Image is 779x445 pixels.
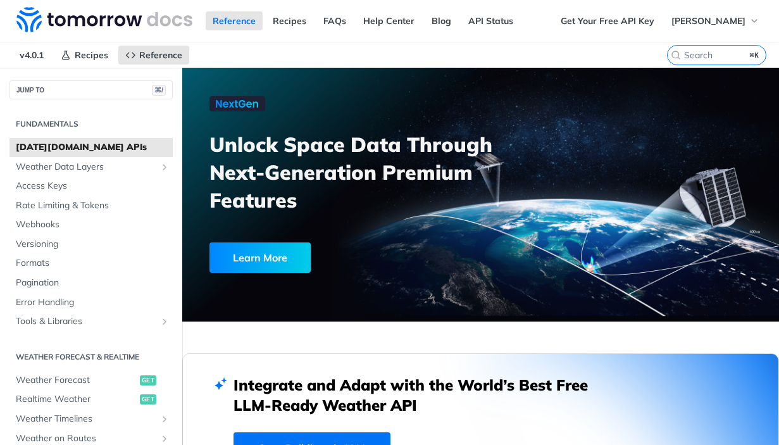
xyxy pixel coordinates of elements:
span: Weather Data Layers [16,161,156,173]
span: [DATE][DOMAIN_NAME] APIs [16,141,170,154]
span: Weather on Routes [16,432,156,445]
svg: Search [671,50,681,60]
a: FAQs [316,11,353,30]
a: Learn More [209,242,437,273]
span: v4.0.1 [13,46,51,65]
img: Tomorrow.io Weather API Docs [16,7,192,32]
a: Blog [425,11,458,30]
button: JUMP TO⌘/ [9,80,173,99]
span: get [140,375,156,385]
a: Weather TimelinesShow subpages for Weather Timelines [9,410,173,429]
a: Reference [206,11,263,30]
button: Show subpages for Weather on Routes [159,434,170,444]
span: get [140,394,156,404]
a: Rate Limiting & Tokens [9,196,173,215]
button: Show subpages for Tools & Libraries [159,317,170,327]
span: Rate Limiting & Tokens [16,199,170,212]
kbd: ⌘K [747,49,763,61]
a: Formats [9,254,173,273]
a: Recipes [54,46,115,65]
span: Formats [16,257,170,270]
a: Tools & LibrariesShow subpages for Tools & Libraries [9,312,173,331]
a: [DATE][DOMAIN_NAME] APIs [9,138,173,157]
span: Webhooks [16,218,170,231]
span: Weather Forecast [16,374,137,387]
a: Weather Data LayersShow subpages for Weather Data Layers [9,158,173,177]
span: ⌘/ [152,85,166,96]
span: Access Keys [16,180,170,192]
a: Access Keys [9,177,173,196]
button: Show subpages for Weather Timelines [159,414,170,424]
span: Reference [139,49,182,61]
h3: Unlock Space Data Through Next-Generation Premium Features [209,130,494,214]
span: Recipes [75,49,108,61]
button: Show subpages for Weather Data Layers [159,162,170,172]
span: Pagination [16,277,170,289]
a: Versioning [9,235,173,254]
a: Help Center [356,11,421,30]
div: Learn More [209,242,311,273]
button: [PERSON_NAME] [664,11,766,30]
h2: Integrate and Adapt with the World’s Best Free LLM-Ready Weather API [234,375,607,415]
a: Recipes [266,11,313,30]
span: Weather Timelines [16,413,156,425]
a: Error Handling [9,293,173,312]
span: Versioning [16,238,170,251]
span: Error Handling [16,296,170,309]
a: Pagination [9,273,173,292]
a: API Status [461,11,520,30]
h2: Weather Forecast & realtime [9,351,173,363]
h2: Fundamentals [9,118,173,130]
span: Tools & Libraries [16,315,156,328]
span: Realtime Weather [16,393,137,406]
img: NextGen [209,96,265,111]
a: Get Your Free API Key [554,11,661,30]
a: Weather Forecastget [9,371,173,390]
a: Webhooks [9,215,173,234]
a: Realtime Weatherget [9,390,173,409]
span: [PERSON_NAME] [671,15,745,27]
a: Reference [118,46,189,65]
